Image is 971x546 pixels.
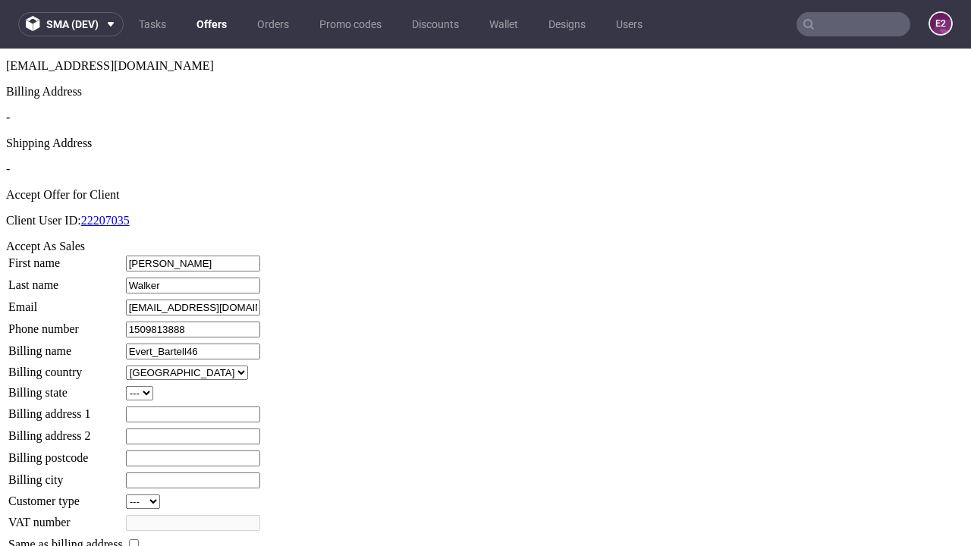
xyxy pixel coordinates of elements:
[403,12,468,36] a: Discounts
[8,316,124,332] td: Billing country
[6,114,10,127] span: -
[8,272,124,290] td: Phone number
[310,12,391,36] a: Promo codes
[8,228,124,246] td: Last name
[6,191,965,205] div: Accept As Sales
[248,12,298,36] a: Orders
[6,11,214,24] span: [EMAIL_ADDRESS][DOMAIN_NAME]
[8,357,124,375] td: Billing address 1
[8,401,124,419] td: Billing postcode
[6,165,965,179] p: Client User ID:
[6,62,10,75] span: -
[930,13,951,34] figcaption: e2
[8,488,124,504] td: Same as billing address
[8,423,124,441] td: Billing city
[6,140,965,153] div: Accept Offer for Client
[539,12,595,36] a: Designs
[130,12,175,36] a: Tasks
[81,165,130,178] a: 22207035
[187,12,236,36] a: Offers
[46,19,99,30] span: sma (dev)
[8,379,124,397] td: Billing address 2
[6,88,965,102] div: Shipping Address
[8,206,124,224] td: First name
[480,12,527,36] a: Wallet
[6,36,965,50] div: Billing Address
[8,294,124,312] td: Billing name
[8,466,124,483] td: VAT number
[8,337,124,353] td: Billing state
[8,250,124,268] td: Email
[607,12,652,36] a: Users
[8,445,124,461] td: Customer type
[18,12,124,36] button: sma (dev)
